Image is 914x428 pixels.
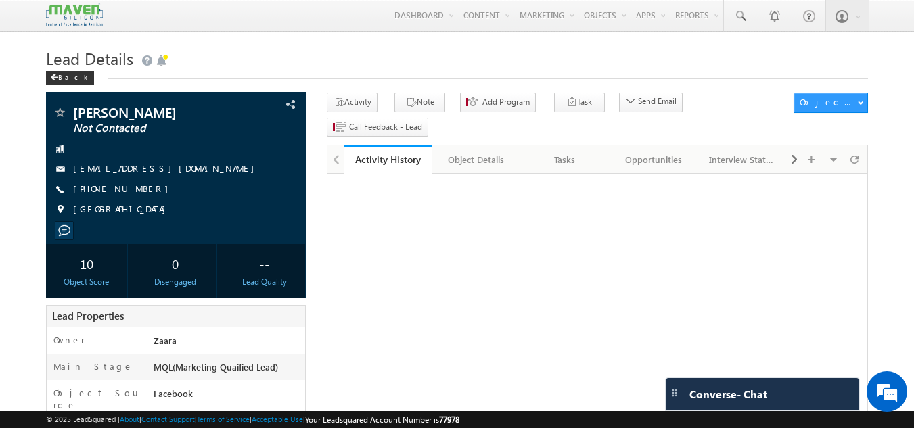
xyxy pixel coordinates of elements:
button: Task [554,93,605,112]
span: Call Feedback - Lead [349,121,422,133]
a: Opportunities [610,145,698,174]
a: Contact Support [141,414,195,423]
div: Tasks [532,151,597,168]
a: Object Details [432,145,521,174]
span: [PERSON_NAME] [73,105,233,119]
div: Interview Status [709,151,775,168]
span: Lead Details [46,47,133,69]
button: Object Actions [794,93,868,113]
span: Zaara [154,335,177,346]
div: Back [46,71,94,85]
button: Note [394,93,445,112]
span: Add Program [482,96,530,108]
div: MQL(Marketing Quaified Lead) [150,360,306,379]
span: Lead Properties [52,309,124,323]
div: Object Actions [800,96,857,108]
img: Custom Logo [46,3,103,27]
a: Activity History [344,145,432,174]
a: Tasks [521,145,610,174]
div: 0 [138,251,213,276]
span: Not Contacted [73,122,233,135]
span: [GEOGRAPHIC_DATA] [73,203,173,216]
div: Object Score [49,276,124,288]
label: Owner [53,334,85,346]
a: Interview Status [698,145,787,174]
div: Object Details [443,151,509,168]
button: Activity [327,93,378,112]
label: Object Source [53,387,141,411]
span: 77978 [439,414,459,425]
a: Acceptable Use [252,414,303,423]
label: Main Stage [53,360,133,373]
div: Lead Quality [227,276,302,288]
button: Add Program [460,93,536,112]
div: Opportunities [620,151,686,168]
span: Converse - Chat [689,388,767,400]
button: Send Email [619,93,683,112]
div: -- [227,251,302,276]
span: Send Email [638,95,677,108]
span: [PHONE_NUMBER] [73,183,175,196]
a: About [120,414,139,423]
div: Facebook [150,387,306,406]
span: Your Leadsquared Account Number is [305,414,459,425]
span: © 2025 LeadSquared | | | | | [46,413,459,426]
div: Disengaged [138,276,213,288]
a: Back [46,70,101,82]
a: Terms of Service [197,414,250,423]
img: carter-drag [669,387,680,398]
div: 10 [49,251,124,276]
div: Activity History [354,153,422,166]
a: [EMAIL_ADDRESS][DOMAIN_NAME] [73,162,261,174]
button: Call Feedback - Lead [327,118,428,137]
